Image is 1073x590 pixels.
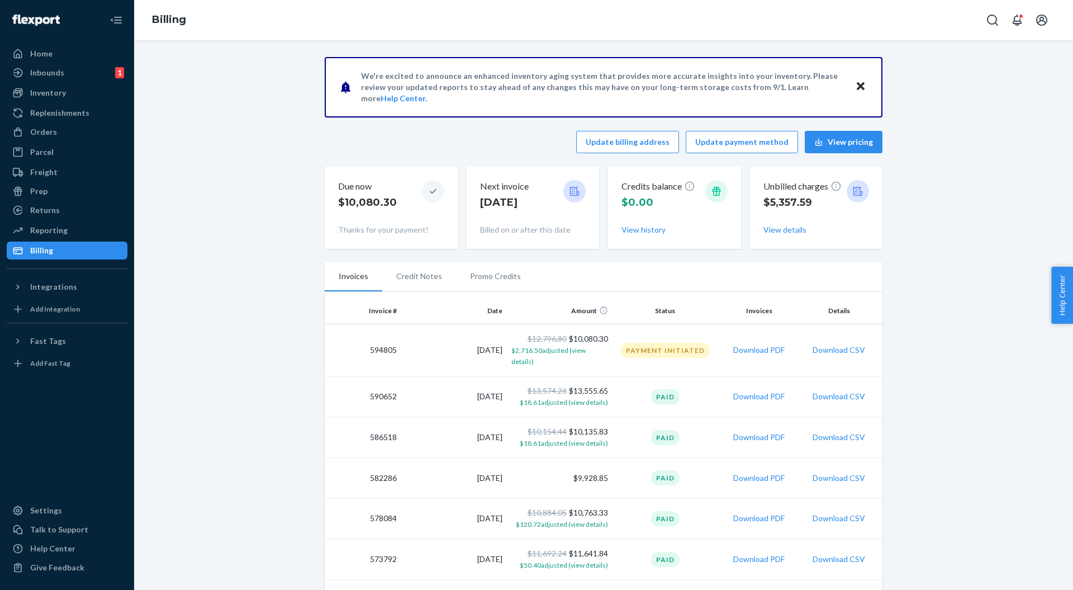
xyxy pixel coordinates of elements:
[1051,267,1073,324] button: Help Center
[621,224,666,235] button: View history
[7,502,127,520] a: Settings
[507,298,613,324] th: Amount
[520,559,608,570] button: $50.40adjusted (view details)
[733,473,785,484] button: Download PDF
[813,432,865,443] button: Download CSV
[7,201,127,219] a: Returns
[30,562,84,573] div: Give Feedback
[763,195,842,210] p: $5,357.59
[7,45,127,63] a: Home
[30,67,64,78] div: Inbounds
[733,344,785,356] button: Download PDF
[401,498,507,539] td: [DATE]
[401,417,507,458] td: [DATE]
[576,131,679,153] button: Update billing address
[338,224,444,235] p: Thanks for your payment!
[507,458,613,498] td: $9,928.85
[7,521,127,539] a: Talk to Support
[325,417,401,458] td: 586518
[520,561,608,569] span: $50.40 adjusted (view details)
[7,332,127,350] button: Fast Tags
[143,4,195,36] ol: breadcrumbs
[338,180,397,193] p: Due now
[30,225,68,236] div: Reporting
[981,9,1004,31] button: Open Search Box
[480,224,586,235] p: Billed on or after this date
[511,346,586,366] span: $2,716.50 adjusted (view details)
[507,539,613,580] td: $11,641.84
[507,498,613,539] td: $10,763.33
[763,180,842,193] p: Unbilled charges
[30,167,58,178] div: Freight
[1006,9,1028,31] button: Open notifications
[621,343,710,358] div: Payment Initiated
[30,48,53,59] div: Home
[520,398,608,407] span: $18.61 adjusted (view details)
[651,430,680,445] div: Paid
[621,180,695,193] p: Credits balance
[115,67,124,78] div: 1
[401,539,507,580] td: [DATE]
[507,417,613,458] td: $10,135.83
[30,245,53,256] div: Billing
[7,278,127,296] button: Integrations
[7,355,127,372] a: Add Fast Tag
[528,334,567,343] span: $12,796.80
[456,262,535,290] li: Promo Credits
[520,397,608,408] button: $18.61adjusted (view details)
[325,376,401,417] td: 590652
[325,324,401,376] td: 594805
[7,123,127,141] a: Orders
[651,552,680,567] div: Paid
[401,298,507,324] th: Date
[381,93,425,103] a: Help Center
[7,182,127,200] a: Prep
[528,427,567,436] span: $10,154.44
[325,539,401,580] td: 573792
[30,505,62,516] div: Settings
[325,298,401,324] th: Invoice #
[528,508,567,517] span: $10,884.05
[338,195,397,210] p: $10,080.30
[813,513,865,524] button: Download CSV
[382,262,456,290] li: Credit Notes
[401,324,507,376] td: [DATE]
[401,376,507,417] td: [DATE]
[325,458,401,498] td: 582286
[30,543,75,554] div: Help Center
[7,163,127,181] a: Freight
[30,205,60,216] div: Returns
[30,186,48,197] div: Prep
[152,13,186,26] a: Billing
[516,520,608,528] span: $120.72 adjusted (view details)
[325,262,382,291] li: Invoices
[30,524,88,535] div: Talk to Support
[7,559,127,577] button: Give Feedback
[763,224,806,235] button: View details
[853,79,868,95] button: Close
[813,554,865,565] button: Download CSV
[813,344,865,356] button: Download CSV
[805,131,882,153] button: View pricing
[30,87,66,98] div: Inventory
[30,358,70,368] div: Add Fast Tag
[7,221,127,239] a: Reporting
[30,107,89,119] div: Replenishments
[651,470,680,485] div: Paid
[30,147,54,158] div: Parcel
[7,84,127,102] a: Inventory
[516,518,608,530] button: $120.72adjusted (view details)
[12,15,60,26] img: Flexport logo
[7,300,127,318] a: Add Integration
[7,143,127,161] a: Parcel
[520,439,608,447] span: $18.61 adjusted (view details)
[718,298,800,324] th: Invoices
[651,511,680,526] div: Paid
[651,389,680,404] div: Paid
[528,549,567,558] span: $11,692.24
[813,473,865,484] button: Download CSV
[507,324,613,376] td: $10,080.30
[686,131,798,153] button: Update payment method
[733,513,785,524] button: Download PDF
